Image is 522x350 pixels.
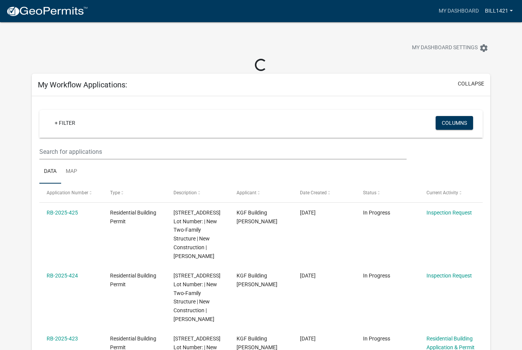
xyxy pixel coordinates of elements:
[47,210,78,216] a: RB-2025-425
[47,190,88,195] span: Application Number
[229,184,293,202] datatable-header-cell: Applicant
[419,184,483,202] datatable-header-cell: Current Activity
[49,116,81,130] a: + Filter
[61,160,82,184] a: Map
[173,273,220,322] span: 125 LEVEL STREET, Charlestown, IN 47111 Lot Number: | New Two-Family Structure | New Construction...
[300,273,316,279] span: 06/11/2025
[479,44,488,53] i: settings
[363,335,390,342] span: In Progress
[237,273,277,287] span: KGF Building Bill Simpson
[426,210,472,216] a: Inspection Request
[363,190,376,195] span: Status
[412,44,478,53] span: My Dashboard Settings
[237,210,277,224] span: KGF Building Bill Simpson
[103,184,166,202] datatable-header-cell: Type
[426,190,458,195] span: Current Activity
[110,210,156,224] span: Residential Building Permit
[300,335,316,342] span: 06/11/2025
[356,184,419,202] datatable-header-cell: Status
[166,184,229,202] datatable-header-cell: Description
[458,80,484,88] button: collapse
[110,190,120,195] span: Type
[426,273,472,279] a: Inspection Request
[363,210,390,216] span: In Progress
[300,210,316,216] span: 06/11/2025
[39,160,61,184] a: Data
[38,80,127,89] h5: My Workflow Applications:
[436,116,473,130] button: Columns
[173,190,197,195] span: Description
[173,210,220,259] span: 127 LEVEL STREET, Charlestown, IN 47111 Lot Number: | New Two-Family Structure | New Construction...
[39,184,103,202] datatable-header-cell: Application Number
[39,144,407,160] input: Search for applications
[110,273,156,287] span: Residential Building Permit
[436,4,482,18] a: My Dashboard
[406,40,494,55] button: My Dashboard Settingssettings
[237,190,256,195] span: Applicant
[482,4,516,18] a: Bill1421
[47,273,78,279] a: RB-2025-424
[47,335,78,342] a: RB-2025-423
[363,273,390,279] span: In Progress
[293,184,356,202] datatable-header-cell: Date Created
[300,190,327,195] span: Date Created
